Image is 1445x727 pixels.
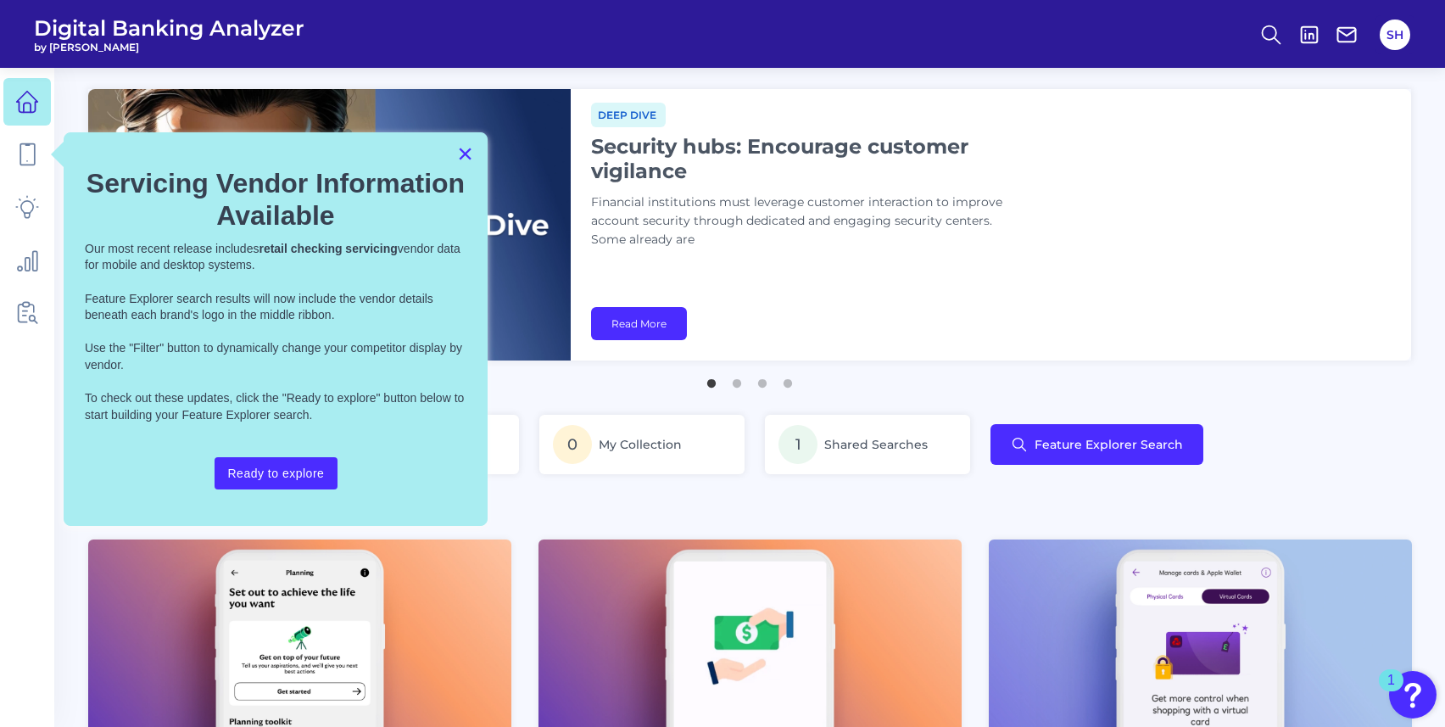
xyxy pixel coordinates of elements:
span: 1 [778,425,817,464]
strong: retail checking servicing [259,242,397,255]
p: Financial institutions must leverage customer interaction to improve account security through ded... [591,193,1015,249]
button: 2 [728,371,745,388]
span: Shared Searches [824,437,928,452]
button: Close [457,140,473,167]
button: 1 [703,371,720,388]
a: Read More [591,307,687,340]
button: 3 [754,371,771,388]
h2: Servicing Vendor Information Available [85,167,466,232]
p: Feature Explorer search results will now include the vendor details beneath each brand's logo in ... [85,291,466,324]
span: 0 [553,425,592,464]
span: My Collection [599,437,682,452]
div: 1 [1387,680,1395,702]
button: 4 [779,371,796,388]
button: Ready to explore [215,457,338,489]
span: Deep dive [591,103,666,127]
span: Feature Explorer Search [1035,438,1183,451]
span: Our most recent release includes [85,242,259,255]
button: SH [1380,20,1410,50]
button: Open Resource Center, 1 new notification [1389,671,1437,719]
span: by [PERSON_NAME] [34,41,304,53]
img: bannerImg [88,89,571,361]
h1: Security hubs: Encourage customer vigilance [591,134,1015,183]
span: Digital Banking Analyzer [34,15,304,41]
p: Use the "Filter" button to dynamically change your competitor display by vendor. [85,340,466,373]
p: To check out these updates, click the "Ready to explore" button below to start building your Feat... [85,390,466,423]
